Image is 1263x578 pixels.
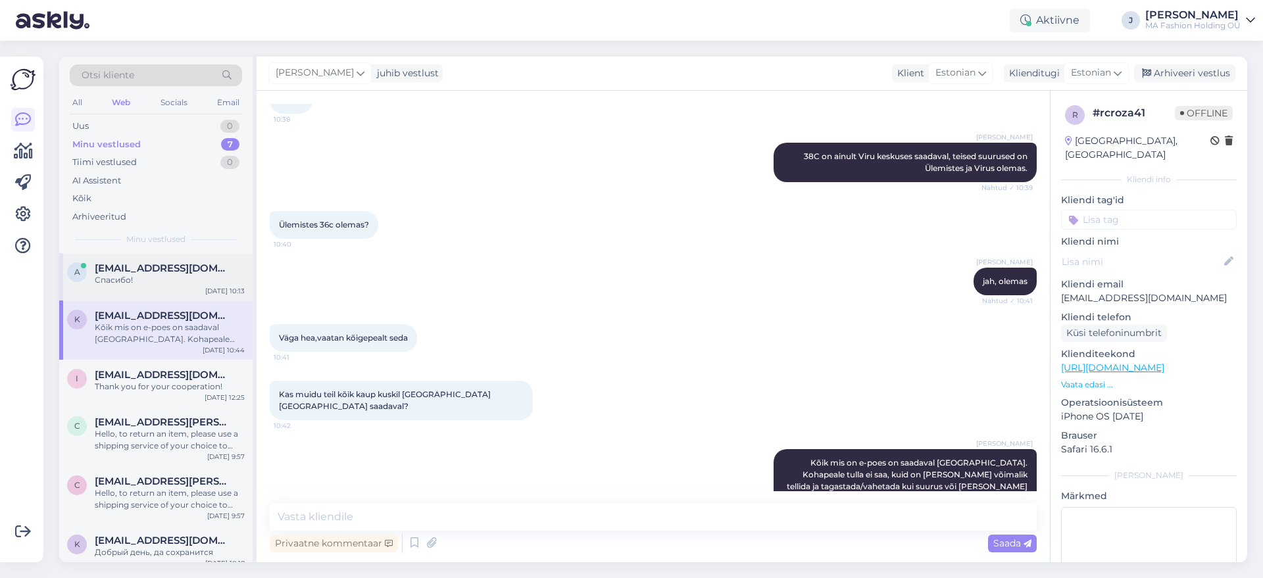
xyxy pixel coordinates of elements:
[1061,489,1237,503] p: Märkmed
[1145,10,1255,31] a: [PERSON_NAME]MA Fashion Holding OÜ
[993,537,1031,549] span: Saada
[1061,396,1237,410] p: Operatsioonisüsteem
[276,66,354,80] span: [PERSON_NAME]
[1072,110,1078,120] span: r
[220,156,239,169] div: 0
[207,511,245,521] div: [DATE] 9:57
[82,68,134,82] span: Otsi kliente
[274,239,323,249] span: 10:40
[1061,310,1237,324] p: Kliendi telefon
[95,381,245,393] div: Thank you for your cooperation!
[982,296,1033,306] span: Nähtud ✓ 10:41
[976,257,1033,267] span: [PERSON_NAME]
[1061,443,1237,456] p: Safari 16.6.1
[892,66,924,80] div: Klient
[74,421,80,431] span: c
[220,120,239,133] div: 0
[95,274,245,286] div: Спасибо!
[72,192,91,205] div: Kõik
[1004,66,1060,80] div: Klienditugi
[95,487,245,511] div: Hello, to return an item, please use a shipping service of your choice to send the package to the...
[787,458,1029,503] span: Kõik mis on e-poes on saadaval [GEOGRAPHIC_DATA]. Kohapeale tulla ei saa, kuid on [PERSON_NAME] v...
[976,132,1033,142] span: [PERSON_NAME]
[372,66,439,80] div: juhib vestlust
[1122,11,1140,30] div: J
[95,546,245,558] div: Добрый день, да сохранится
[72,210,126,224] div: Arhiveeritud
[1093,105,1175,121] div: # rcroza41
[1062,254,1222,269] input: Lisa nimi
[1071,66,1111,80] span: Estonian
[1061,277,1237,291] p: Kliendi email
[1061,379,1237,391] p: Vaata edasi ...
[74,314,80,324] span: K
[1010,9,1090,32] div: Aktiivne
[1145,20,1241,31] div: MA Fashion Holding OÜ
[270,535,398,552] div: Privaatne kommentaar
[221,138,239,151] div: 7
[804,151,1029,173] span: 38C on ainult Viru keskuses saadaval, teised suurused on Ülemistes ja Virus olemas.
[72,156,137,169] div: Tiimi vestlused
[935,66,976,80] span: Estonian
[74,480,80,490] span: c
[1061,324,1167,342] div: Küsi telefoninumbrit
[1061,410,1237,423] p: iPhone OS [DATE]
[1134,64,1235,82] div: Arhiveeri vestlus
[72,174,121,187] div: AI Assistent
[279,389,493,411] span: Kas muidu teil kõik kaup kuskil [GEOGRAPHIC_DATA] [GEOGRAPHIC_DATA] saadaval?
[274,421,323,431] span: 10:42
[279,220,369,229] span: Ülemistes 36c olemas?
[207,452,245,462] div: [DATE] 9:57
[72,138,141,151] div: Minu vestlused
[981,183,1033,193] span: Nähtud ✓ 10:39
[1061,193,1237,207] p: Kliendi tag'id
[109,94,133,111] div: Web
[126,233,186,245] span: Minu vestlused
[1061,362,1164,373] a: [URL][DOMAIN_NAME]
[976,439,1033,448] span: [PERSON_NAME]
[1145,10,1241,20] div: [PERSON_NAME]
[74,267,80,277] span: A
[95,262,232,274] span: Alina0gnatiuk@gmail.com
[274,114,323,124] span: 10:38
[95,428,245,452] div: Hello, to return an item, please use a shipping service of your choice to send the package to the...
[95,475,232,487] span: c.terpstra@gmail.com
[205,286,245,296] div: [DATE] 10:13
[95,310,232,322] span: Karmen.pyriit@gmail.com
[70,94,85,111] div: All
[1061,470,1237,481] div: [PERSON_NAME]
[274,352,323,362] span: 10:41
[1061,291,1237,305] p: [EMAIL_ADDRESS][DOMAIN_NAME]
[1061,235,1237,249] p: Kliendi nimi
[72,120,89,133] div: Uus
[279,333,408,343] span: Väga hea,vaatan kõigepealt seda
[205,393,245,402] div: [DATE] 12:25
[74,539,80,549] span: k
[95,535,232,546] span: kortan64@bk.ru
[1061,347,1237,361] p: Klienditeekond
[1175,106,1233,120] span: Offline
[76,373,78,383] span: i
[214,94,242,111] div: Email
[95,416,232,428] span: c.terpstra@gmail.com
[95,369,232,381] span: iveto_rfans@abv.bg
[1065,134,1210,162] div: [GEOGRAPHIC_DATA], [GEOGRAPHIC_DATA]
[983,276,1028,286] span: jah, olemas
[1061,429,1237,443] p: Brauser
[205,558,245,568] div: [DATE] 10:18
[158,94,190,111] div: Socials
[1061,210,1237,229] input: Lisa tag
[95,322,245,345] div: Kõik mis on e-poes on saadaval [GEOGRAPHIC_DATA]. Kohapeale tulla ei saa, kuid on [PERSON_NAME] v...
[203,345,245,355] div: [DATE] 10:44
[11,67,36,92] img: Askly Logo
[1061,174,1237,185] div: Kliendi info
